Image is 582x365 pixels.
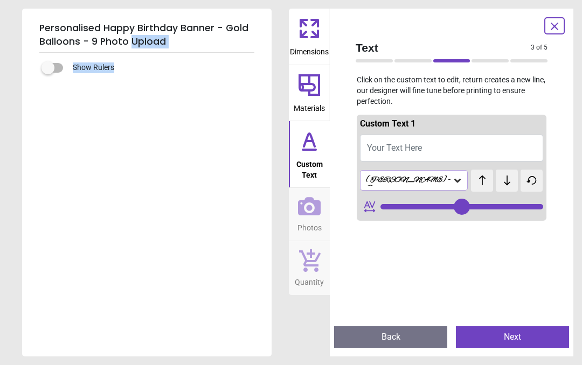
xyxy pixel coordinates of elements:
span: Dimensions [290,41,329,58]
button: Back [334,326,447,348]
span: 3 of 5 [531,43,548,52]
button: Quantity [289,241,330,295]
h5: Personalised Happy Birthday Banner - Gold Balloons - 9 Photo Upload [39,17,254,53]
div: Show Rulers [48,61,272,74]
span: Quantity [295,272,324,288]
button: Photos [289,188,330,241]
span: Photos [297,217,322,234]
span: Your Text Here [367,143,422,153]
button: Materials [289,65,330,121]
button: Custom Text [289,121,330,187]
span: Materials [294,98,325,114]
div: [PERSON_NAME] - Bold [365,176,452,186]
button: Next [456,326,569,348]
button: Your Text Here [360,135,543,162]
span: Text [356,40,531,55]
p: Click on the custom text to edit, return creates a new line, our designer will fine tune before p... [347,75,556,107]
button: Dimensions [289,9,330,65]
span: Custom Text [290,154,329,180]
span: Custom Text 1 [360,118,415,129]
